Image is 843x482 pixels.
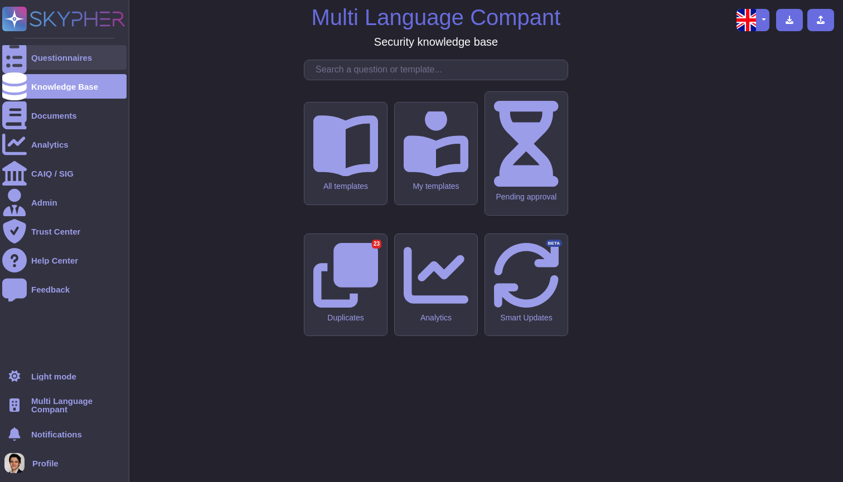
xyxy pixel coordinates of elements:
[312,4,561,31] h1: Multi Language Compant
[404,182,468,191] div: My templates
[313,313,378,323] div: Duplicates
[31,198,57,207] div: Admin
[2,277,127,301] a: Feedback
[2,74,127,99] a: Knowledge Base
[2,190,127,215] a: Admin
[31,169,74,178] div: CAIQ / SIG
[374,35,498,48] h3: Security knowledge base
[310,60,568,80] input: Search a question or template...
[31,111,77,120] div: Documents
[372,240,381,249] div: 23
[404,313,468,323] div: Analytics
[2,451,32,475] button: user
[31,397,127,413] span: Multi Language Compant
[2,132,127,157] a: Analytics
[494,313,559,323] div: Smart Updates
[2,219,127,244] a: Trust Center
[2,103,127,128] a: Documents
[2,248,127,272] a: Help Center
[313,182,378,191] div: All templates
[31,285,70,294] div: Feedback
[31,227,80,236] div: Trust Center
[31,372,76,381] div: Light mode
[546,240,562,247] div: BETA
[31,430,82,439] span: Notifications
[737,9,759,31] img: en
[31,256,78,265] div: Help Center
[31,82,98,91] div: Knowledge Base
[32,459,59,468] span: Profile
[4,453,25,473] img: user
[2,161,127,186] a: CAIQ / SIG
[31,53,92,62] div: Questionnaires
[494,192,559,202] div: Pending approval
[2,45,127,70] a: Questionnaires
[31,140,69,149] div: Analytics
